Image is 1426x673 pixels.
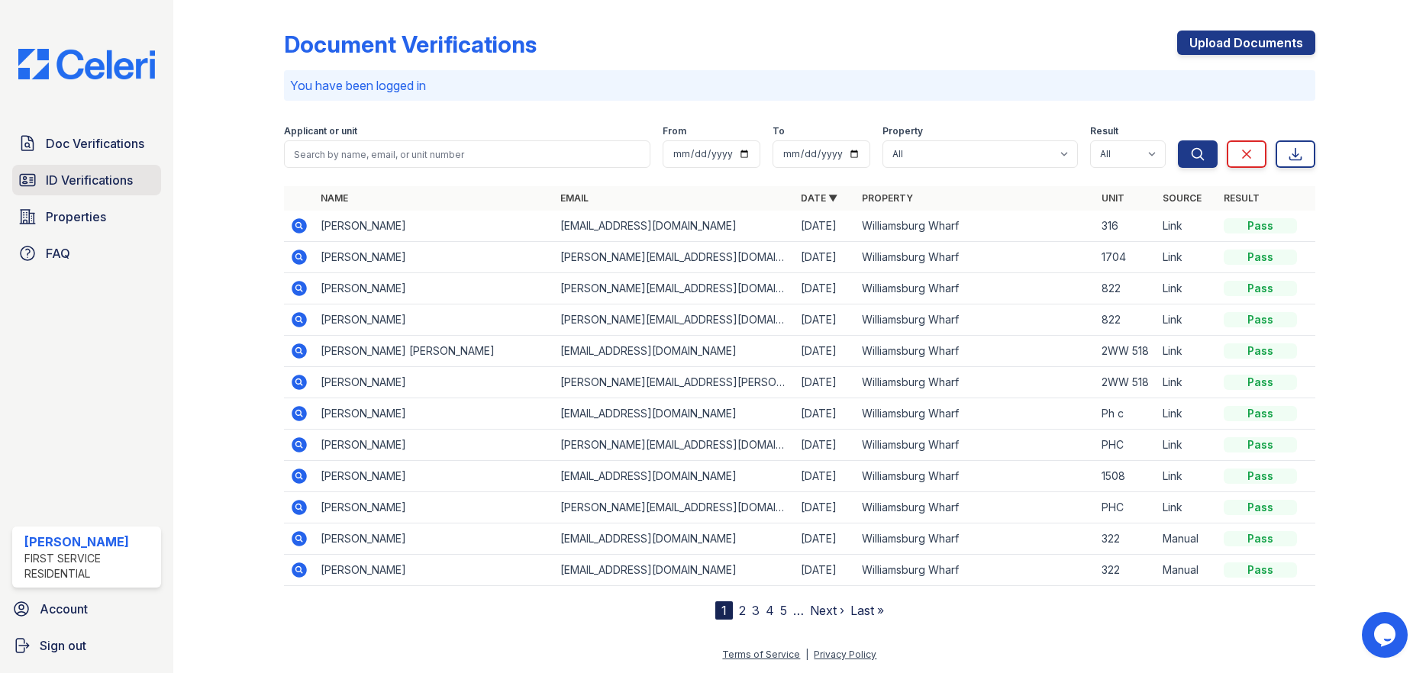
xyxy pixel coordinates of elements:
input: Search by name, email, or unit number [284,140,651,168]
td: Link [1157,242,1218,273]
div: Pass [1224,312,1297,327]
img: CE_Logo_Blue-a8612792a0a2168367f1c8372b55b34899dd931a85d93a1a3d3e32e68fde9ad4.png [6,49,167,79]
td: Williamsburg Wharf [856,492,1096,523]
div: 1 [715,601,733,620]
td: [DATE] [795,273,856,304]
td: [DATE] [795,555,856,586]
td: 316 [1095,211,1157,242]
iframe: chat widget [1362,612,1411,658]
td: Link [1157,211,1218,242]
td: Williamsburg Wharf [856,555,1096,586]
td: Williamsburg Wharf [856,523,1096,555]
td: Link [1157,304,1218,336]
td: [PERSON_NAME][EMAIL_ADDRESS][DOMAIN_NAME] [554,304,795,336]
div: Pass [1224,500,1297,515]
td: 822 [1095,273,1157,304]
a: Sign out [6,630,167,661]
td: Link [1157,367,1218,398]
td: [PERSON_NAME] [315,398,555,430]
td: [PERSON_NAME] [315,367,555,398]
td: Williamsburg Wharf [856,211,1096,242]
label: To [773,125,785,137]
td: 2WW 518 [1095,336,1157,367]
td: PHC [1095,430,1157,461]
div: Pass [1224,469,1297,484]
td: Link [1157,461,1218,492]
td: 1704 [1095,242,1157,273]
a: Upload Documents [1177,31,1315,55]
td: [EMAIL_ADDRESS][DOMAIN_NAME] [554,336,795,367]
td: [PERSON_NAME] [315,430,555,461]
td: 1508 [1095,461,1157,492]
td: PHC [1095,492,1157,523]
a: Terms of Service [722,649,800,660]
label: Result [1090,125,1118,137]
div: Pass [1224,406,1297,421]
td: [PERSON_NAME][EMAIL_ADDRESS][DOMAIN_NAME] [554,430,795,461]
p: You have been logged in [290,76,1310,95]
span: ID Verifications [46,171,133,189]
a: Name [321,192,348,204]
a: Privacy Policy [814,649,876,660]
label: From [663,125,686,137]
td: Manual [1157,555,1218,586]
div: Pass [1224,343,1297,359]
td: [EMAIL_ADDRESS][DOMAIN_NAME] [554,211,795,242]
td: Link [1157,273,1218,304]
td: [PERSON_NAME] [315,211,555,242]
td: [EMAIL_ADDRESS][DOMAIN_NAME] [554,555,795,586]
a: Source [1163,192,1202,204]
a: Last » [850,603,884,618]
td: Manual [1157,523,1218,555]
td: [DATE] [795,398,856,430]
a: Result [1224,192,1260,204]
a: ID Verifications [12,165,161,195]
td: [PERSON_NAME] [PERSON_NAME] [315,336,555,367]
label: Property [882,125,923,137]
td: [DATE] [795,461,856,492]
td: [EMAIL_ADDRESS][DOMAIN_NAME] [554,523,795,555]
td: Williamsburg Wharf [856,430,1096,461]
td: 2WW 518 [1095,367,1157,398]
td: [PERSON_NAME] [315,242,555,273]
span: Sign out [40,636,86,655]
a: Doc Verifications [12,128,161,159]
div: Pass [1224,437,1297,452]
a: Account [6,594,167,624]
td: Williamsburg Wharf [856,336,1096,367]
td: [DATE] [795,304,856,336]
a: FAQ [12,238,161,269]
td: [DATE] [795,523,856,555]
td: 822 [1095,304,1157,336]
div: Pass [1224,281,1297,296]
div: Document Verifications [284,31,537,58]
td: Williamsburg Wharf [856,367,1096,398]
td: [DATE] [795,430,856,461]
span: Doc Verifications [46,134,144,153]
label: Applicant or unit [284,125,357,137]
td: [DATE] [795,492,856,523]
div: Pass [1224,562,1297,578]
td: [DATE] [795,242,856,273]
span: Properties [46,208,106,226]
td: Link [1157,336,1218,367]
td: [PERSON_NAME] [315,461,555,492]
a: 4 [766,603,774,618]
a: 2 [739,603,746,618]
span: FAQ [46,244,70,262]
a: Property [862,192,913,204]
td: Ph c [1095,398,1157,430]
a: Unit [1102,192,1124,204]
td: Williamsburg Wharf [856,461,1096,492]
td: [DATE] [795,367,856,398]
span: Account [40,600,88,618]
div: First Service Residential [24,551,155,581]
a: Date ▼ [801,192,837,204]
td: 322 [1095,523,1157,555]
td: Williamsburg Wharf [856,242,1096,273]
td: [PERSON_NAME] [315,523,555,555]
a: Properties [12,201,161,232]
td: [PERSON_NAME][EMAIL_ADDRESS][DOMAIN_NAME] [554,242,795,273]
td: Williamsburg Wharf [856,273,1096,304]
